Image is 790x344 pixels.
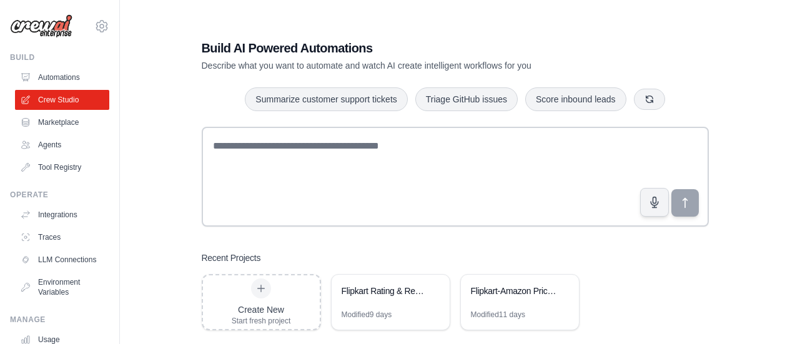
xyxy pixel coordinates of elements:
[15,272,109,302] a: Environment Variables
[10,190,109,200] div: Operate
[10,315,109,325] div: Manage
[232,316,291,326] div: Start fresh project
[640,188,669,217] button: Click to speak your automation idea
[15,157,109,177] a: Tool Registry
[10,14,72,38] img: Logo
[245,87,407,111] button: Summarize customer support tickets
[15,135,109,155] a: Agents
[525,87,626,111] button: Score inbound leads
[471,310,525,320] div: Modified 11 days
[15,227,109,247] a: Traces
[232,303,291,316] div: Create New
[202,39,621,57] h1: Build AI Powered Automations
[342,310,392,320] div: Modified 9 days
[15,90,109,110] a: Crew Studio
[202,59,621,72] p: Describe what you want to automate and watch AI create intelligent workflows for you
[202,252,261,264] h3: Recent Projects
[15,67,109,87] a: Automations
[342,285,427,297] div: Flipkart Rating & Review Tracker
[15,250,109,270] a: LLM Connections
[15,112,109,132] a: Marketplace
[634,89,665,110] button: Get new suggestions
[15,205,109,225] a: Integrations
[471,285,556,297] div: Flipkart-Amazon Price Monitor
[10,52,109,62] div: Build
[415,87,518,111] button: Triage GitHub issues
